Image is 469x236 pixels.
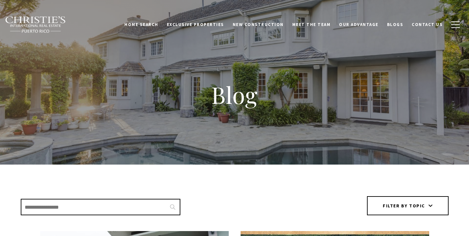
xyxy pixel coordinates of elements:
[103,80,366,109] h1: Blog
[120,18,163,31] a: Home Search
[412,21,443,27] span: Contact Us
[383,18,408,31] a: Blogs
[167,21,224,27] span: Exclusive Properties
[288,18,335,31] a: Meet the Team
[339,21,378,27] span: Our Advantage
[367,196,449,215] button: Filter by topic
[387,21,404,27] span: Blogs
[228,18,288,31] a: New Construction
[233,21,284,27] span: New Construction
[335,18,383,31] a: Our Advantage
[5,16,66,33] img: Christie's International Real Estate black text logo
[163,18,228,31] a: Exclusive Properties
